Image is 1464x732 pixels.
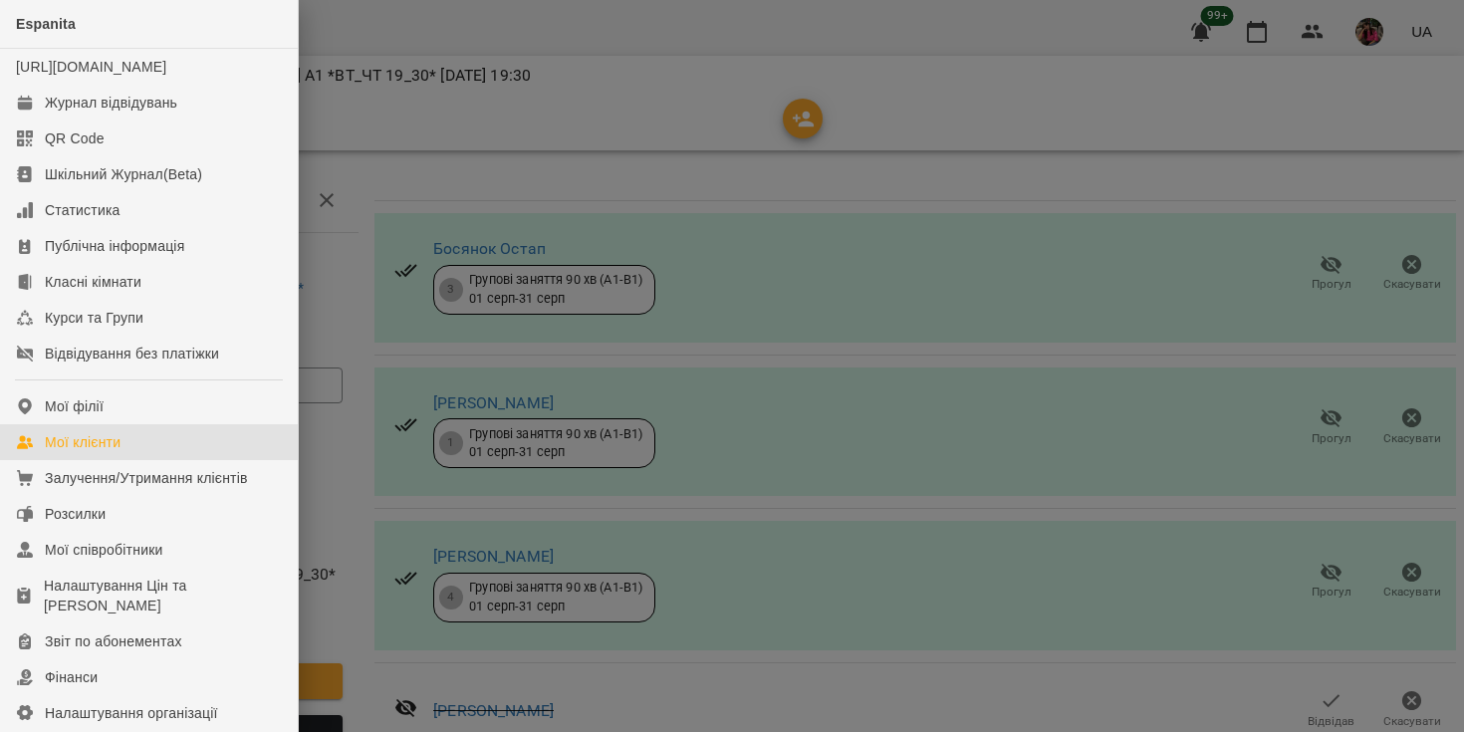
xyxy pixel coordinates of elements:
div: Фінанси [45,667,98,687]
div: Мої клієнти [45,432,121,452]
div: Курси та Групи [45,308,143,328]
a: [URL][DOMAIN_NAME] [16,59,166,75]
div: Статистика [45,200,121,220]
div: Відвідування без платіжки [45,344,219,364]
div: Звіт по абонементах [45,631,182,651]
div: Розсилки [45,504,106,524]
div: Налаштування організації [45,703,218,723]
div: QR Code [45,128,105,148]
div: Мої філії [45,396,104,416]
div: Публічна інформація [45,236,184,256]
div: Журнал відвідувань [45,93,177,113]
div: Класні кімнати [45,272,141,292]
span: Espanita [16,16,76,32]
div: Налаштування Цін та [PERSON_NAME] [44,576,282,615]
div: Залучення/Утримання клієнтів [45,468,248,488]
div: Мої співробітники [45,540,163,560]
div: Шкільний Журнал(Beta) [45,164,202,184]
